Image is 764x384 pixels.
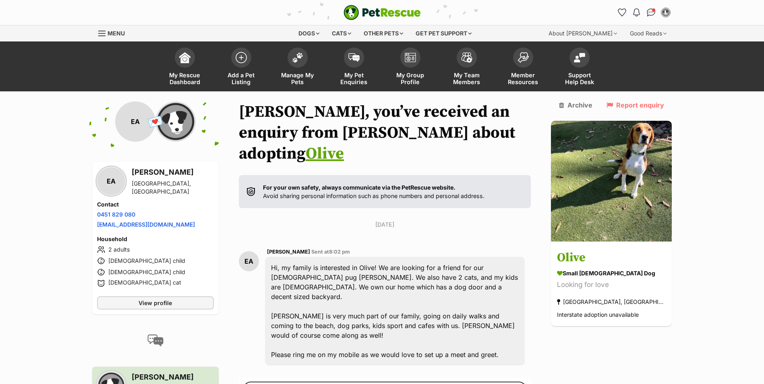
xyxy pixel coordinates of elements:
a: PetRescue [344,5,421,20]
img: help-desk-icon-fdf02630f3aa405de69fd3d07c3f3aa587a6932b1a1747fa1d2bba05be0121f9.svg [574,53,585,62]
img: member-resources-icon-8e73f808a243e03378d46382f2149f9095a855e16c252ad45f914b54edf8863c.svg [518,52,529,63]
div: Hi, my family is interested in Olive! We are looking for a friend for our [DEMOGRAPHIC_DATA] pug ... [265,257,525,365]
h4: Household [97,235,214,243]
span: My Pet Enquiries [336,72,372,85]
div: Dogs [293,25,325,41]
span: Member Resources [505,72,541,85]
a: Manage My Pets [269,43,326,91]
h3: [PERSON_NAME] [132,167,214,178]
img: manage-my-pets-icon-02211641906a0b7f246fdf0571729dbe1e7629f14944591b6c1af311fb30b64b.svg [292,52,303,63]
div: [GEOGRAPHIC_DATA], [GEOGRAPHIC_DATA] [557,297,666,308]
a: [EMAIL_ADDRESS][DOMAIN_NAME] [97,221,195,228]
img: notifications-46538b983faf8c2785f20acdc204bb7945ddae34d4c08c2a6579f10ce5e182be.svg [633,8,640,17]
a: Support Help Desk [551,43,608,91]
a: Report enquiry [607,101,664,109]
div: small [DEMOGRAPHIC_DATA] Dog [557,269,666,278]
span: Manage My Pets [280,72,316,85]
h4: Contact [97,200,214,209]
li: [DEMOGRAPHIC_DATA] cat [97,279,214,288]
button: Notifications [630,6,643,19]
div: About [PERSON_NAME] [543,25,623,41]
ul: Account quick links [616,6,672,19]
strong: For your own safety, always communicate via the PetRescue website. [263,184,456,191]
h3: [PERSON_NAME] [132,372,214,383]
span: My Team Members [449,72,485,85]
div: [GEOGRAPHIC_DATA], [GEOGRAPHIC_DATA] [132,180,214,196]
li: [DEMOGRAPHIC_DATA] child [97,256,214,266]
img: team-members-icon-5396bd8760b3fe7c0b43da4ab00e1e3bb1a5d9ba89233759b79545d2d3fc5d0d.svg [461,52,472,63]
h3: Olive [557,249,666,267]
a: Favourites [616,6,629,19]
img: add-pet-listing-icon-0afa8454b4691262ce3f59096e99ab1cd57d4a30225e0717b998d2c9b9846f56.svg [236,52,247,63]
span: Interstate adoption unavailable [557,312,639,318]
span: 8:02 pm [329,249,350,255]
a: Olive [306,144,344,164]
img: Forster Tuncurry Boarding Kennels & Cattery Rescue profile pic [155,101,196,142]
img: group-profile-icon-3fa3cf56718a62981997c0bc7e787c4b2cf8bcc04b72c1350f741eb67cf2f40e.svg [405,53,416,62]
h1: [PERSON_NAME], you’ve received an enquiry from [PERSON_NAME] about adopting [239,101,531,164]
span: My Group Profile [392,72,429,85]
a: My Team Members [439,43,495,91]
li: 2 adults [97,245,214,254]
img: chat-41dd97257d64d25036548639549fe6c8038ab92f7586957e7f3b1b290dea8141.svg [647,8,655,17]
span: 💌 [146,113,164,130]
a: Olive small [DEMOGRAPHIC_DATA] Dog Looking for love [GEOGRAPHIC_DATA], [GEOGRAPHIC_DATA] Intersta... [551,243,672,326]
a: Member Resources [495,43,551,91]
div: Looking for love [557,280,666,291]
a: My Rescue Dashboard [157,43,213,91]
img: logo-e224e6f780fb5917bec1dbf3a21bbac754714ae5b6737aabdf751b685950b380.svg [344,5,421,20]
div: Get pet support [410,25,477,41]
a: My Group Profile [382,43,439,91]
a: Add a Pet Listing [213,43,269,91]
span: My Rescue Dashboard [167,72,203,85]
span: Sent at [311,249,350,255]
a: Conversations [645,6,658,19]
img: conversation-icon-4a6f8262b818ee0b60e3300018af0b2d0b884aa5de6e9bcb8d3d4eeb1a70a7c4.svg [147,334,164,347]
span: [PERSON_NAME] [267,249,310,255]
span: Add a Pet Listing [223,72,259,85]
div: EA [97,167,125,195]
a: View profile [97,296,214,310]
div: Other pets [358,25,409,41]
span: Menu [108,30,125,37]
button: My account [659,6,672,19]
span: Support Help Desk [561,72,598,85]
img: Sarah Rollan profile pic [662,8,670,17]
a: Menu [98,25,130,40]
img: dashboard-icon-eb2f2d2d3e046f16d808141f083e7271f6b2e854fb5c12c21221c1fb7104beca.svg [179,52,190,63]
div: Cats [326,25,357,41]
p: [DATE] [239,220,531,229]
a: 0451 829 080 [97,211,135,218]
p: Avoid sharing personal information such as phone numbers and personal address. [263,183,484,200]
div: EA [239,251,259,271]
span: View profile [139,299,172,307]
div: Good Reads [624,25,672,41]
a: Archive [559,101,592,109]
img: pet-enquiries-icon-7e3ad2cf08bfb03b45e93fb7055b45f3efa6380592205ae92323e6603595dc1f.svg [348,53,360,62]
a: My Pet Enquiries [326,43,382,91]
li: [DEMOGRAPHIC_DATA] child [97,267,214,277]
img: Olive [551,121,672,242]
div: EA [115,101,155,142]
